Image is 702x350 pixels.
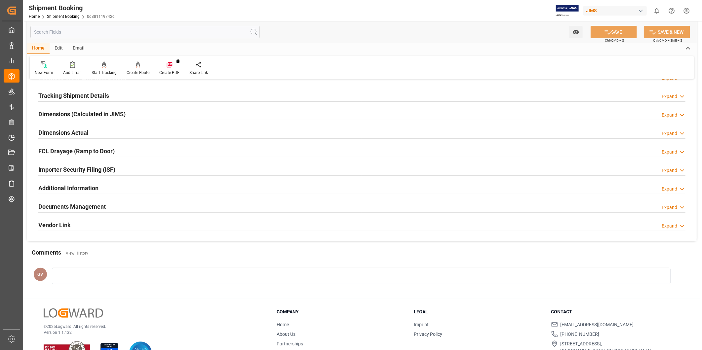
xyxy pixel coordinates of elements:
[414,322,429,327] a: Imprint
[38,184,98,192] h2: Additional Information
[68,43,90,54] div: Email
[277,332,295,337] a: About Us
[277,322,289,327] a: Home
[414,332,442,337] a: Privacy Policy
[27,43,50,54] div: Home
[44,330,260,335] p: Version 1.1.132
[50,43,68,54] div: Edit
[189,70,208,76] div: Share Link
[38,147,115,156] h2: FCL Drayage (Ramp to Door)
[653,38,682,43] span: Ctrl/CMD + Shift + S
[649,3,664,18] button: show 0 new notifications
[277,341,303,346] a: Partnerships
[38,221,71,229] h2: Vendor Link
[605,38,624,43] span: Ctrl/CMD + S
[44,324,260,330] p: © 2025 Logward. All rights reserved.
[38,165,115,174] h2: Importer Security Filing (ISF)
[38,202,106,211] h2: Documents Management
[664,3,679,18] button: Help Center
[38,128,89,137] h2: Dimensions Actual
[277,308,406,315] h3: Company
[38,110,126,119] h2: Dimensions (Calculated in JIMS)
[47,14,80,19] a: Shipment Booking
[35,70,53,76] div: New Form
[29,3,114,13] div: Shipment Booking
[662,93,677,100] div: Expand
[662,204,677,211] div: Expand
[662,186,677,192] div: Expand
[38,91,109,100] h2: Tracking Shipment Details
[561,321,634,328] span: [EMAIL_ADDRESS][DOMAIN_NAME]
[44,308,103,318] img: Logward Logo
[569,26,583,38] button: open menu
[662,223,677,229] div: Expand
[63,70,82,76] div: Audit Trail
[583,6,647,16] div: JIMS
[92,70,117,76] div: Start Tracking
[551,308,680,315] h3: Contact
[414,308,543,315] h3: Legal
[644,26,690,38] button: SAVE & NEW
[32,248,61,257] h2: Comments
[591,26,637,38] button: SAVE
[583,4,649,17] button: JIMS
[30,26,260,38] input: Search Fields
[662,130,677,137] div: Expand
[662,149,677,156] div: Expand
[66,251,88,256] a: View History
[29,14,40,19] a: Home
[556,5,579,17] img: Exertis%20JAM%20-%20Email%20Logo.jpg_1722504956.jpg
[561,331,600,338] span: [PHONE_NUMBER]
[662,167,677,174] div: Expand
[662,112,677,119] div: Expand
[38,272,43,277] span: GV
[127,70,149,76] div: Create Route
